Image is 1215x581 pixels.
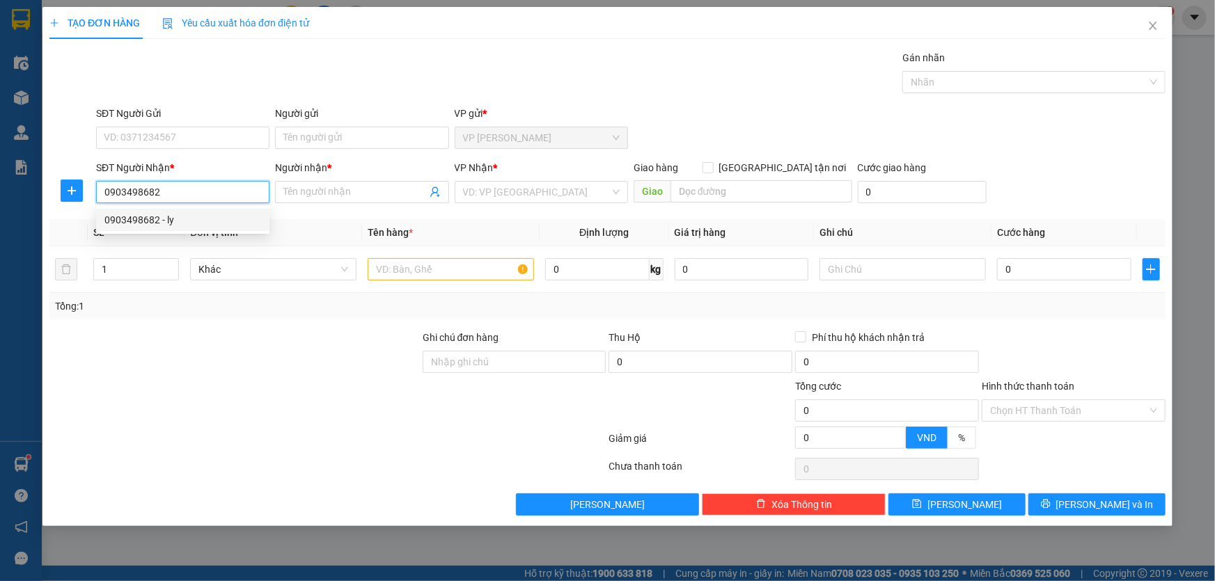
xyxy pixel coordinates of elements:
button: save[PERSON_NAME] [888,493,1026,516]
input: Dọc đường [671,180,852,202]
span: Tổng cước [795,381,841,392]
span: TẠO ĐƠN HÀNG [49,17,140,29]
span: [PERSON_NAME] và In [1056,497,1154,512]
span: Yêu cầu xuất hóa đơn điện tử [162,17,309,29]
span: Xóa Thông tin [771,497,832,512]
span: Giao hàng [634,162,678,173]
span: [GEOGRAPHIC_DATA] tận nơi [714,160,852,175]
span: VP Nhận [455,162,494,173]
label: Gán nhãn [902,52,945,63]
span: close [1147,20,1159,31]
span: Khác [198,259,348,280]
img: icon [162,18,173,29]
b: GỬI : VP [PERSON_NAME] [17,101,243,124]
span: SL [93,227,104,238]
span: Định lượng [579,227,629,238]
label: Hình thức thanh toán [982,381,1074,392]
span: Thu Hộ [609,332,641,343]
input: Cước giao hàng [858,181,987,203]
div: Giảm giá [608,431,794,455]
span: save [912,499,922,510]
button: plus [61,180,83,202]
span: [PERSON_NAME] [927,497,1002,512]
span: user-add [430,186,441,198]
label: Cước giao hàng [858,162,927,173]
input: VD: Bàn, Ghế [368,258,534,280]
span: plus [49,18,59,28]
button: deleteXóa Thông tin [702,493,886,516]
input: Ghi chú đơn hàng [423,351,606,373]
button: [PERSON_NAME] [516,493,700,516]
li: Hotline: 0965551559 [130,51,582,69]
button: plus [1143,258,1160,280]
span: Giá trị hàng [675,227,726,238]
span: printer [1041,499,1051,510]
span: Tên hàng [368,227,413,238]
div: Chưa thanh toán [608,459,794,483]
div: SĐT Người Nhận [96,160,269,175]
span: VND [917,432,936,443]
div: Người gửi [275,106,448,121]
label: Ghi chú đơn hàng [423,332,499,343]
span: kg [650,258,664,280]
div: Tổng: 1 [55,299,469,314]
div: Người nhận [275,160,448,175]
span: plus [61,185,82,196]
button: Close [1134,7,1173,46]
span: [PERSON_NAME] [570,497,645,512]
div: 0903498682 - ly [96,209,269,231]
span: Phí thu hộ khách nhận trả [806,330,930,345]
div: SĐT Người Gửi [96,106,269,121]
input: 0 [675,258,809,280]
li: Số 378 [PERSON_NAME] ( trong nhà khách [GEOGRAPHIC_DATA]) [130,34,582,51]
span: plus [1143,264,1159,275]
div: VP gửi [455,106,628,121]
div: 0903498682 - ly [104,212,261,228]
span: delete [756,499,766,510]
th: Ghi chú [814,219,991,246]
span: % [958,432,965,443]
span: Giao [634,180,671,202]
input: Ghi Chú [820,258,986,280]
button: delete [55,258,77,280]
span: Cước hàng [997,227,1045,238]
button: printer[PERSON_NAME] và In [1028,493,1166,516]
span: VP Thanh Xuân [463,127,620,148]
